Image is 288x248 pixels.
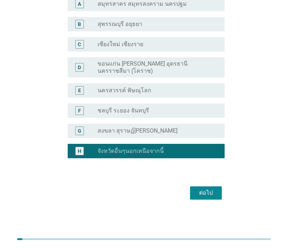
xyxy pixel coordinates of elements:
div: D [78,63,81,71]
label: สุพรรณบุรี อยุธยา [98,21,142,28]
div: H [78,147,81,155]
label: ขอนแก่น [PERSON_NAME] อุดรธานี นครราชสีมา (โคราช) [98,60,213,75]
div: C [78,40,81,48]
label: นครสวรรค์ พิษณุโลก [98,87,151,94]
label: สมุทรสาคร สมุทรสงคราม นครปฐม [98,0,187,8]
div: B [78,20,81,28]
label: ชลบุรี ระยอง จันทบุรี [98,107,149,114]
label: จังหวัดอื่นๆนอกเหนือจากนี้ [98,147,164,155]
div: G [78,127,81,134]
button: ต่อไป [190,186,222,199]
div: E [78,87,81,94]
div: ต่อไป [196,189,216,197]
div: F [78,107,81,114]
label: สงขลา สุราษฎ์[PERSON_NAME] [98,127,177,134]
label: เชียงใหม่ เชียงราย [98,41,143,48]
